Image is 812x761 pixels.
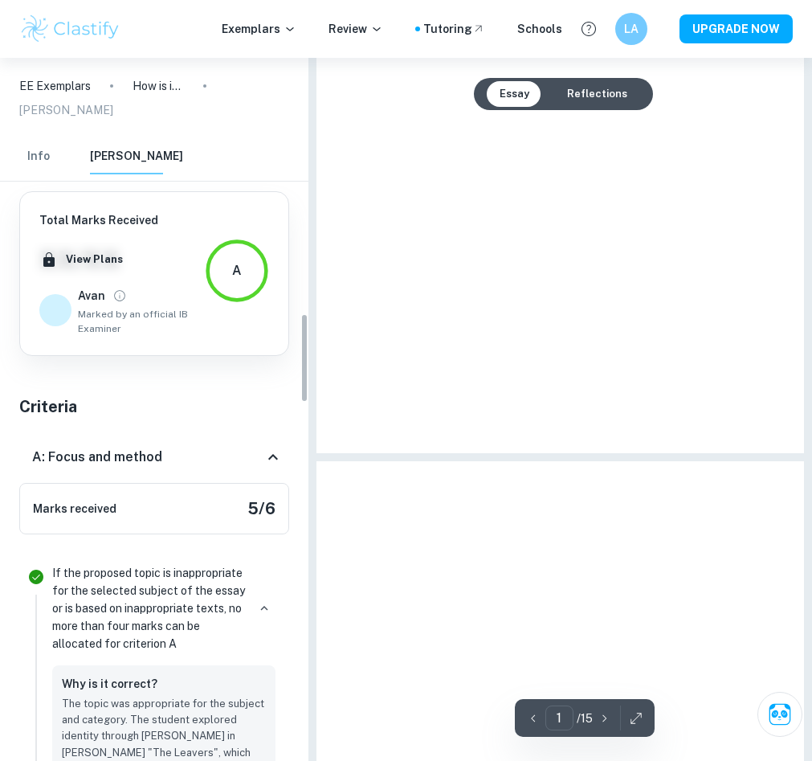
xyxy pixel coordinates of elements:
[19,101,113,119] p: [PERSON_NAME]
[423,20,485,38] a: Tutoring
[133,77,184,95] p: How is identity explored through [PERSON_NAME] in [PERSON_NAME] The Leavers?
[615,13,647,45] button: LA
[19,13,121,45] img: Clastify logo
[27,567,46,587] svg: Correct
[19,395,289,419] h5: Criteria
[52,564,247,653] p: If the proposed topic is inappropriate for the selected subject of the essay or is based on inapp...
[328,20,383,38] p: Review
[577,710,593,727] p: / 15
[90,139,183,174] button: [PERSON_NAME]
[258,680,266,688] button: Report mistake/confusion
[757,692,802,737] button: Ask Clai
[517,20,562,38] a: Schools
[108,284,131,307] button: View full profile
[679,14,793,43] button: UPGRADE NOW
[78,307,205,336] span: Marked by an official IB Examiner
[575,15,602,43] button: Help and Feedback
[622,20,641,38] h6: LA
[19,432,289,483] div: A: Focus and method
[554,81,640,107] button: Reflections
[78,287,105,305] h6: Avan
[62,675,157,693] h6: Why is it correct?
[487,81,542,107] button: Essay
[222,20,296,38] p: Exemplars
[19,139,58,174] button: Info
[39,211,205,229] h6: Total Marks Received
[62,248,127,272] button: View Plans
[33,500,116,518] h6: Marks received
[232,261,242,280] div: A
[247,497,275,521] h5: 5 / 6
[19,77,91,95] a: EE Exemplars
[32,448,162,467] h6: A: Focus and method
